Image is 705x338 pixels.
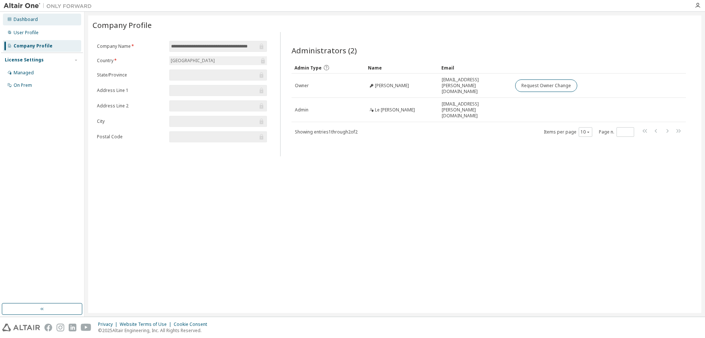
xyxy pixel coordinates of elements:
label: City [97,118,165,124]
span: Admin Type [294,65,322,71]
label: Company Name [97,43,165,49]
label: Address Line 1 [97,88,165,93]
span: [EMAIL_ADDRESS][PERSON_NAME][DOMAIN_NAME] [442,77,509,95]
div: Email [441,62,509,74]
label: State/Province [97,72,165,78]
img: linkedin.svg [69,324,76,331]
span: Page n. [599,127,634,137]
span: Le [PERSON_NAME] [375,107,415,113]
div: Name [368,62,435,74]
div: User Profile [14,30,39,36]
img: instagram.svg [57,324,64,331]
div: Dashboard [14,17,38,22]
button: 10 [581,129,590,135]
span: [EMAIL_ADDRESS][PERSON_NAME][DOMAIN_NAME] [442,101,509,119]
div: Cookie Consent [174,321,211,327]
label: Address Line 2 [97,103,165,109]
div: Managed [14,70,34,76]
span: Administrators (2) [292,45,357,56]
p: © 2025 Altair Engineering, Inc. All Rights Reserved. [98,327,211,334]
span: Owner [295,83,309,89]
label: Postal Code [97,134,165,140]
img: Altair One [4,2,95,10]
img: youtube.svg [81,324,91,331]
div: Privacy [98,321,120,327]
label: Country [97,58,165,64]
div: Website Terms of Use [120,321,174,327]
span: Company Profile [93,20,152,30]
span: Admin [295,107,308,113]
div: Company Profile [14,43,53,49]
div: On Prem [14,82,32,88]
div: [GEOGRAPHIC_DATA] [169,56,267,65]
div: License Settings [5,57,44,63]
span: [PERSON_NAME] [375,83,409,89]
img: altair_logo.svg [2,324,40,331]
img: facebook.svg [44,324,52,331]
button: Request Owner Change [515,79,577,92]
div: [GEOGRAPHIC_DATA] [170,57,216,65]
span: Showing entries 1 through 2 of 2 [295,129,358,135]
span: Items per page [544,127,592,137]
